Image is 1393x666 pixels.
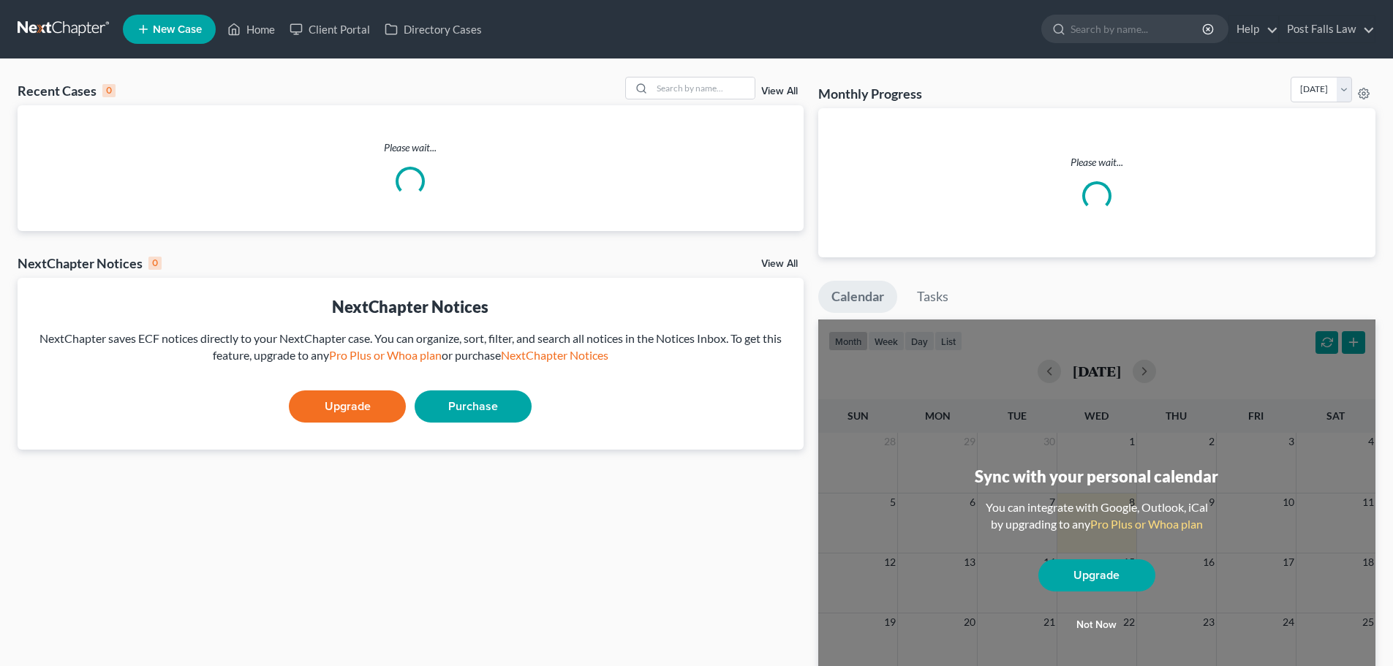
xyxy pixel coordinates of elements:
p: Please wait... [830,155,1364,170]
a: Directory Cases [377,16,489,42]
a: Post Falls Law [1280,16,1375,42]
div: NextChapter Notices [18,254,162,272]
div: Recent Cases [18,82,116,99]
div: You can integrate with Google, Outlook, iCal by upgrading to any [980,499,1214,533]
p: Please wait... [18,140,804,155]
span: New Case [153,24,202,35]
input: Search by name... [1071,15,1204,42]
a: Upgrade [1038,559,1155,591]
a: Pro Plus or Whoa plan [1090,517,1203,531]
a: Help [1229,16,1278,42]
input: Search by name... [652,77,755,99]
div: NextChapter saves ECF notices directly to your NextChapter case. You can organize, sort, filter, ... [29,330,792,364]
h3: Monthly Progress [818,85,922,102]
a: View All [761,86,798,97]
a: View All [761,259,798,269]
div: 0 [148,257,162,270]
a: Home [220,16,282,42]
a: NextChapter Notices [501,348,608,362]
a: Upgrade [289,390,406,423]
a: Calendar [818,281,897,313]
a: Pro Plus or Whoa plan [329,348,442,362]
div: Sync with your personal calendar [975,465,1218,488]
button: Not now [1038,610,1155,640]
div: NextChapter Notices [29,295,792,318]
a: Purchase [415,390,532,423]
div: 0 [102,84,116,97]
a: Client Portal [282,16,377,42]
a: Tasks [904,281,962,313]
